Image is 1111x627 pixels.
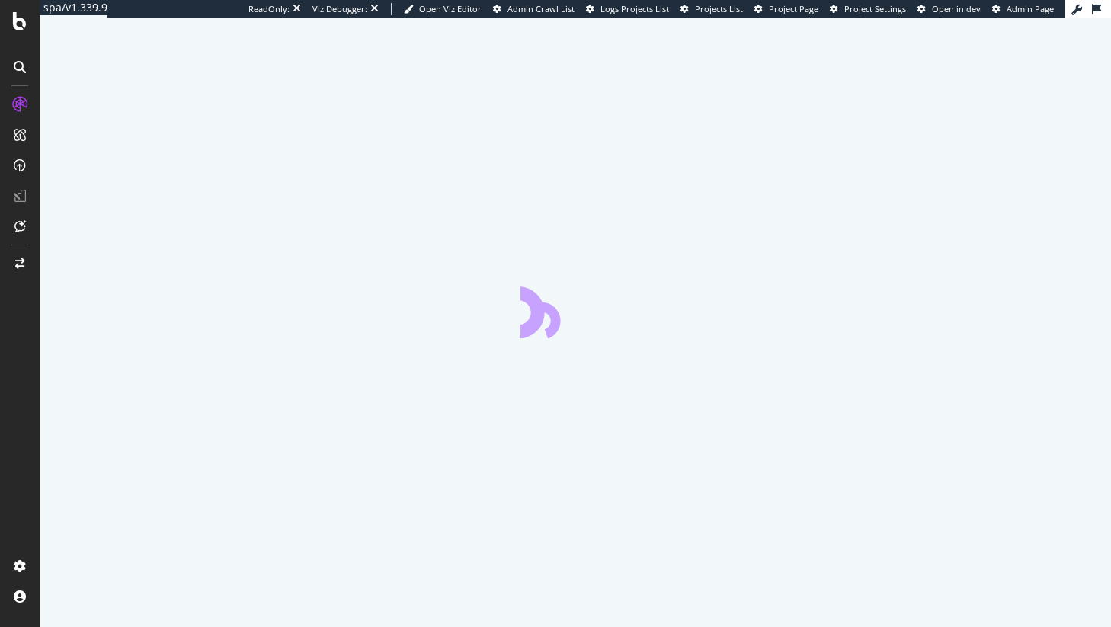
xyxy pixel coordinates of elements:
[754,3,818,15] a: Project Page
[312,3,367,15] div: Viz Debugger:
[917,3,981,15] a: Open in dev
[932,3,981,14] span: Open in dev
[830,3,906,15] a: Project Settings
[520,283,630,338] div: animation
[992,3,1054,15] a: Admin Page
[680,3,743,15] a: Projects List
[600,3,669,14] span: Logs Projects List
[844,3,906,14] span: Project Settings
[419,3,482,14] span: Open Viz Editor
[1007,3,1054,14] span: Admin Page
[493,3,575,15] a: Admin Crawl List
[586,3,669,15] a: Logs Projects List
[404,3,482,15] a: Open Viz Editor
[248,3,290,15] div: ReadOnly:
[507,3,575,14] span: Admin Crawl List
[695,3,743,14] span: Projects List
[769,3,818,14] span: Project Page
